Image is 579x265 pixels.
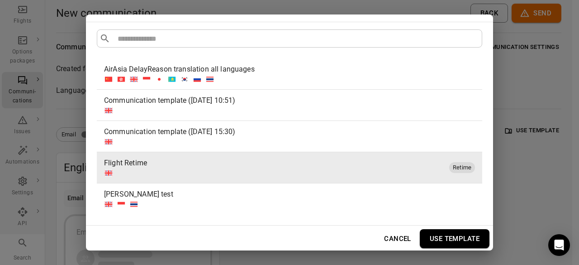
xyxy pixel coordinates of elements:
div: Flight Retime [104,158,446,169]
div: Open Intercom Messenger [548,234,570,256]
div: AirAsia DelayReason translation all languages [97,58,482,89]
div: Flight RetimeRetime [97,152,482,183]
div: Communication template ([DATE] 10:51) [104,95,471,106]
div: Communication template ([DATE] 15:30) [104,126,471,137]
div: AirAsia DelayReason translation all languages [104,64,471,75]
div: Communication template ([DATE] 10:51) [97,90,482,120]
button: Use template [420,229,489,248]
div: [PERSON_NAME] test [104,189,471,200]
span: Retime [449,163,475,172]
button: Cancel [379,229,416,248]
div: [PERSON_NAME] test [97,183,482,214]
div: Communication template ([DATE] 15:30) [97,121,482,152]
